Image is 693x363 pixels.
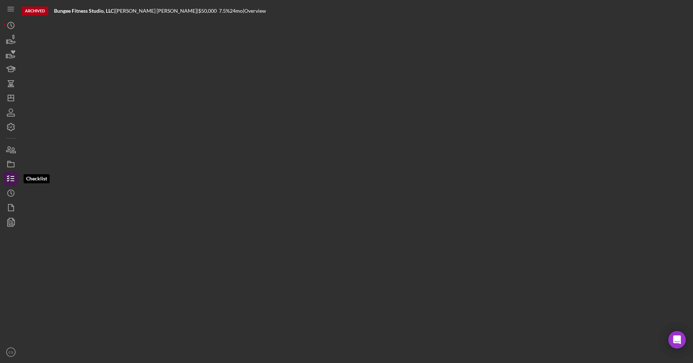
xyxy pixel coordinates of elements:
[230,8,243,14] div: 24 mo
[54,8,115,14] div: |
[4,345,18,359] button: CS
[668,331,686,348] div: Open Intercom Messenger
[219,8,230,14] div: 7.5 %
[115,8,198,14] div: [PERSON_NAME] [PERSON_NAME] |
[198,8,219,14] div: $50,000
[8,350,13,354] text: CS
[54,8,114,14] b: Bungee Fitness Studio, LLC
[22,7,48,16] div: Archived
[243,8,266,14] div: | Overview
